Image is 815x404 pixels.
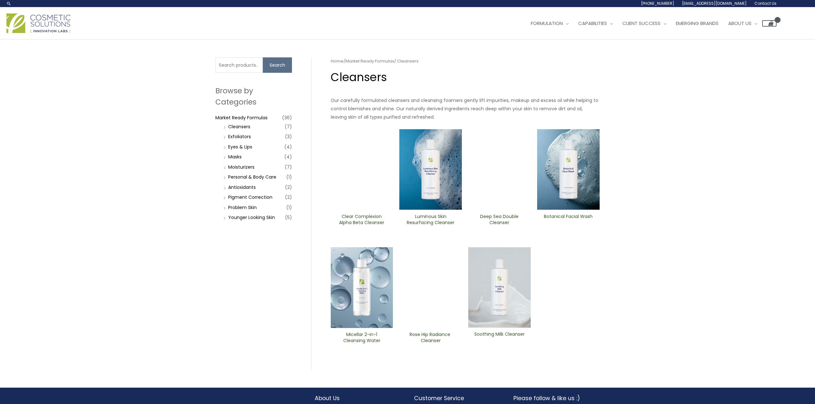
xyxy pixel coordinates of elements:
h2: About Us [315,394,401,402]
a: Younger Looking Skin [228,214,275,221]
a: Formulation [526,14,573,33]
span: (4) [284,152,292,161]
span: [EMAIL_ADDRESS][DOMAIN_NAME] [682,1,747,6]
span: (7) [285,163,292,172]
span: (2) [285,193,292,202]
span: (1) [286,173,292,181]
img: Luminous Skin Resurfacing ​Cleanser [399,129,462,210]
a: Exfoliators [228,133,251,140]
a: Search icon link [6,1,12,6]
a: Soothing Milk Cleanser [474,331,525,346]
h2: Rose Hip Radiance ​Cleanser [405,332,456,344]
h2: Customer Service [414,394,501,402]
span: [PHONE_NUMBER] [641,1,674,6]
span: (7) [285,122,292,131]
img: Micellar 2-in-1 Cleansing Water [331,247,393,328]
img: Cosmetic Solutions Logo [6,13,71,33]
span: (1) [286,203,292,212]
a: Client Success [618,14,671,33]
h2: Botanical Facial Wash [543,214,594,226]
a: Emerging Brands [671,14,723,33]
h2: Browse by Categories [215,85,292,107]
img: Rose Hip Radiance ​Cleanser [399,247,462,328]
span: (36) [282,113,292,122]
nav: Breadcrumb [331,57,600,65]
a: View Shopping Cart, empty [762,20,777,27]
span: Capabilities [578,20,607,27]
input: Search products… [215,57,263,73]
a: Home [331,58,344,64]
a: Antioxidants [228,184,256,190]
h2: Clear Complexion Alpha Beta ​Cleanser [336,214,387,226]
img: Botanical Facial Wash [537,129,600,210]
img: Clear Complexion Alpha Beta ​Cleanser [331,129,393,210]
span: Client Success [622,20,661,27]
span: (2) [285,183,292,192]
a: About Us [723,14,762,33]
h2: Please follow & like us :) [513,394,600,402]
a: Market Ready Formulas [215,114,268,121]
span: (5) [285,213,292,222]
a: Rose Hip Radiance ​Cleanser [405,332,456,346]
span: (3) [285,132,292,141]
h2: Micellar 2-in-1 Cleansing Water [336,332,387,344]
a: Capabilities [573,14,618,33]
nav: Site Navigation [521,14,777,33]
span: About Us [728,20,752,27]
span: Formulation [531,20,563,27]
a: Clear Complexion Alpha Beta ​Cleanser [336,214,387,228]
a: Market Ready Formulas [345,58,394,64]
a: Eyes & Lips [228,144,252,150]
a: PIgment Correction [228,194,272,200]
h2: Deep Sea Double Cleanser [474,214,525,226]
button: Search [263,57,292,73]
a: Micellar 2-in-1 Cleansing Water [336,332,387,346]
a: Moisturizers [228,164,254,170]
a: Luminous Skin Resurfacing ​Cleanser [405,214,456,228]
h2: Soothing Milk Cleanser [474,331,525,343]
a: Deep Sea Double Cleanser [474,214,525,228]
span: Contact Us [754,1,777,6]
img: Soothing Milk Cleanser [468,247,531,328]
img: Deep Sea Double Cleanser [468,129,531,210]
a: Problem Skin [228,204,257,211]
a: Personal & Body Care [228,174,276,180]
a: Botanical Facial Wash [543,214,594,228]
span: Emerging Brands [676,20,719,27]
p: Our carefully formulated cleansers and cleansing foamers gently lift impurities, makeup and exces... [331,96,600,121]
a: Cleansers [228,123,250,130]
h2: Luminous Skin Resurfacing ​Cleanser [405,214,456,226]
span: (4) [284,142,292,151]
h1: Cleansers [331,69,600,85]
a: Masks [228,154,242,160]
